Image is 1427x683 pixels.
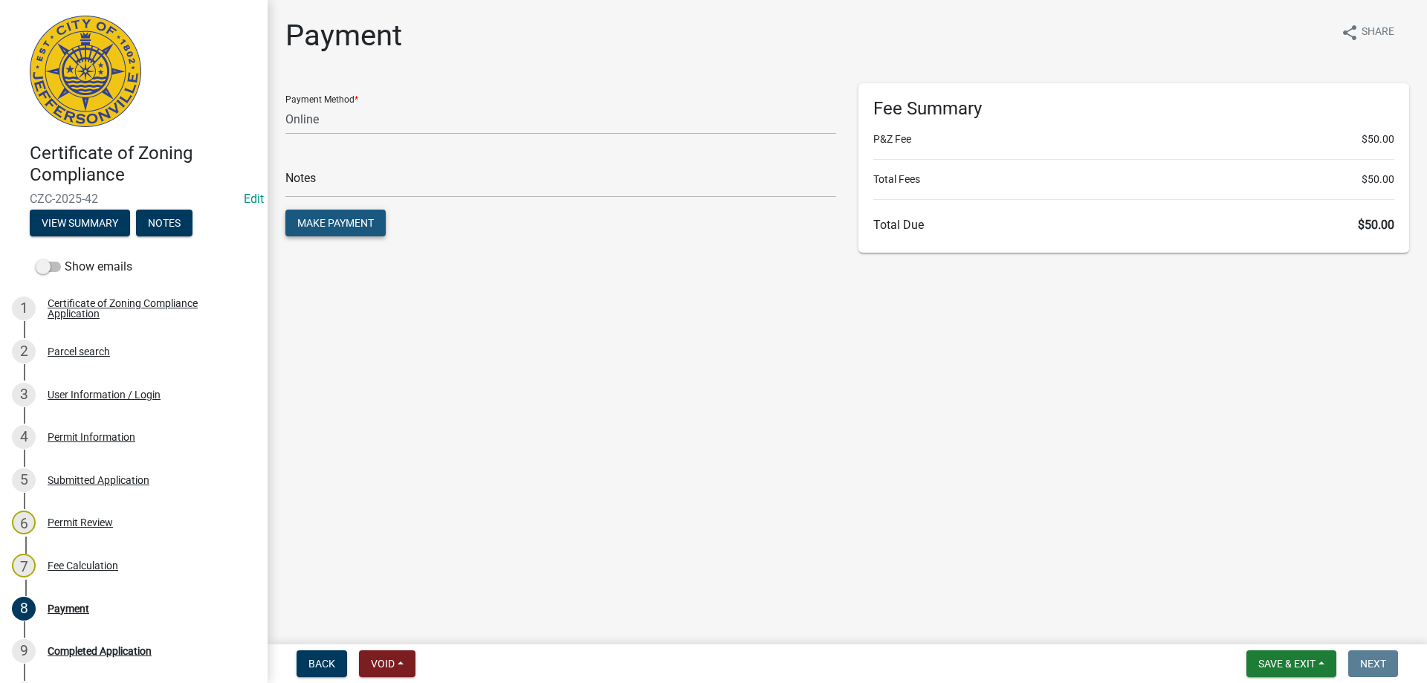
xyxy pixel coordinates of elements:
[873,132,1394,147] li: P&Z Fee
[1348,650,1398,677] button: Next
[297,217,374,229] span: Make Payment
[36,258,132,276] label: Show emails
[12,425,36,449] div: 4
[1362,172,1394,187] span: $50.00
[1246,650,1336,677] button: Save & Exit
[30,210,130,236] button: View Summary
[48,646,152,656] div: Completed Application
[30,218,130,230] wm-modal-confirm: Summary
[48,560,118,571] div: Fee Calculation
[12,639,36,663] div: 9
[285,210,386,236] button: Make Payment
[48,346,110,357] div: Parcel search
[12,597,36,621] div: 8
[30,143,256,186] h4: Certificate of Zoning Compliance
[12,297,36,320] div: 1
[1258,658,1316,670] span: Save & Exit
[48,432,135,442] div: Permit Information
[285,18,402,54] h1: Payment
[136,218,192,230] wm-modal-confirm: Notes
[12,554,36,577] div: 7
[12,340,36,363] div: 2
[873,172,1394,187] li: Total Fees
[297,650,347,677] button: Back
[371,658,395,670] span: Void
[12,383,36,407] div: 3
[1360,658,1386,670] span: Next
[136,210,192,236] button: Notes
[48,389,161,400] div: User Information / Login
[48,475,149,485] div: Submitted Application
[873,218,1394,232] h6: Total Due
[1329,18,1406,47] button: shareShare
[30,192,238,206] span: CZC-2025-42
[1362,24,1394,42] span: Share
[244,192,264,206] wm-modal-confirm: Edit Application Number
[308,658,335,670] span: Back
[1362,132,1394,147] span: $50.00
[359,650,415,677] button: Void
[48,517,113,528] div: Permit Review
[12,468,36,492] div: 5
[30,16,141,127] img: City of Jeffersonville, Indiana
[244,192,264,206] a: Edit
[48,298,244,319] div: Certificate of Zoning Compliance Application
[873,98,1394,120] h6: Fee Summary
[1358,218,1394,232] span: $50.00
[1341,24,1359,42] i: share
[12,511,36,534] div: 6
[48,603,89,614] div: Payment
